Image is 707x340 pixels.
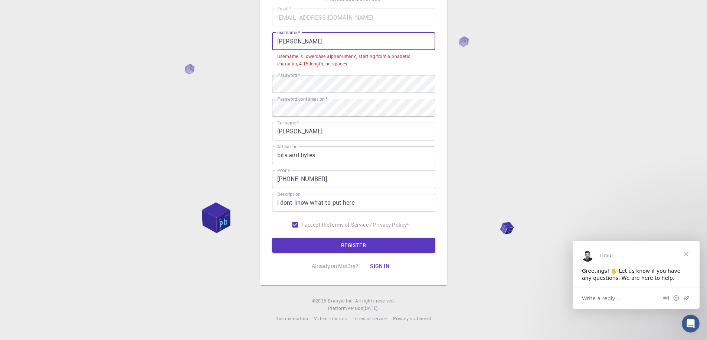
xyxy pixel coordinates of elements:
[277,167,290,174] label: Phone
[363,305,379,312] a: [DATE].
[328,297,354,305] a: Exabyte Inc.
[275,315,308,321] span: Documentation
[353,315,387,323] a: Terms of service
[364,259,395,273] button: Sign in
[355,297,395,305] span: All rights reserved.
[275,315,308,323] a: Documentation
[573,241,700,309] iframe: Intercom live chat message
[393,315,432,321] span: Privacy statement
[277,96,327,102] label: Password confirmation
[328,305,363,312] span: Platform version
[393,315,432,323] a: Privacy statement
[363,305,379,311] span: [DATE] .
[329,221,409,229] a: Terms of Service / Privacy Policy*
[277,53,430,68] div: Username is lowercase alphanumeric, starting from alphabetic character, 4-15 length, no spaces
[277,120,299,126] label: Fullname
[272,238,435,253] button: REGISTER
[328,298,354,304] span: Exabyte Inc.
[277,29,300,36] label: username
[314,315,347,323] a: Video Tutorials
[277,72,300,78] label: Password
[312,297,328,305] span: © 2025
[277,191,301,197] label: Description
[329,221,409,229] p: Terms of Service / Privacy Policy *
[312,262,359,270] p: Already on Mat3ra?
[277,6,291,12] label: Email
[682,315,700,333] iframe: Intercom live chat
[277,143,297,150] label: Affiliation
[353,315,387,321] span: Terms of service
[314,315,347,321] span: Video Tutorials
[302,221,330,229] span: I accept the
